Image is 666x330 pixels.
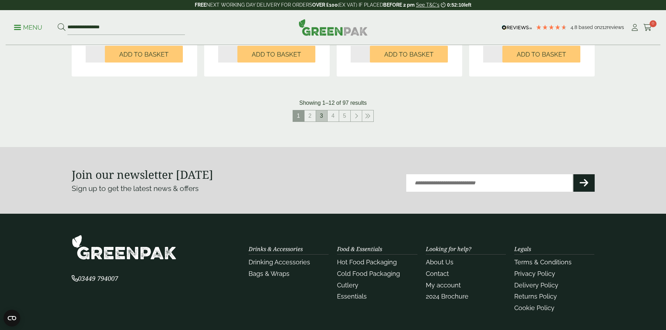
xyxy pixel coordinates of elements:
[571,24,579,30] span: 4.8
[426,293,468,300] a: 2024 Brochure
[339,110,350,122] a: 5
[328,110,339,122] a: 4
[384,51,434,58] span: Add to Basket
[517,51,566,58] span: Add to Basket
[426,258,453,266] a: About Us
[337,270,400,277] a: Cold Food Packaging
[72,235,177,260] img: GreenPak Supplies
[650,20,657,27] span: 0
[579,24,600,30] span: Based on
[299,19,368,36] img: GreenPak Supplies
[630,24,639,31] i: My Account
[383,2,415,8] strong: BEFORE 2 pm
[514,293,557,300] a: Returns Policy
[249,258,310,266] a: Drinking Accessories
[249,270,289,277] a: Bags & Wraps
[447,2,464,8] span: 0:52:10
[643,22,652,33] a: 0
[195,2,206,8] strong: FREE
[502,46,580,63] button: Add to Basket
[464,2,471,8] span: left
[312,2,338,8] strong: OVER £100
[502,25,532,30] img: REVIEWS.io
[643,24,652,31] i: Cart
[119,51,169,58] span: Add to Basket
[426,270,449,277] a: Contact
[72,167,213,182] strong: Join our newsletter [DATE]
[416,2,439,8] a: See T&C's
[514,258,572,266] a: Terms & Conditions
[3,310,20,327] button: Open CMP widget
[293,110,304,122] span: 1
[252,51,301,58] span: Add to Basket
[337,293,367,300] a: Essentials
[105,46,183,63] button: Add to Basket
[14,23,42,32] p: Menu
[72,183,307,194] p: Sign up to get the latest news & offers
[514,304,554,311] a: Cookie Policy
[72,274,118,283] span: 03449 794007
[536,24,567,30] div: 4.79 Stars
[337,258,397,266] a: Hot Food Packaging
[305,110,316,122] a: 2
[607,24,624,30] span: reviews
[299,99,367,107] p: Showing 1–12 of 97 results
[370,46,448,63] button: Add to Basket
[237,46,315,63] button: Add to Basket
[514,270,555,277] a: Privacy Policy
[337,281,358,289] a: Cutlery
[72,276,118,282] a: 03449 794007
[316,110,327,122] a: 3
[426,281,461,289] a: My account
[14,23,42,30] a: Menu
[600,24,607,30] span: 212
[514,281,558,289] a: Delivery Policy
